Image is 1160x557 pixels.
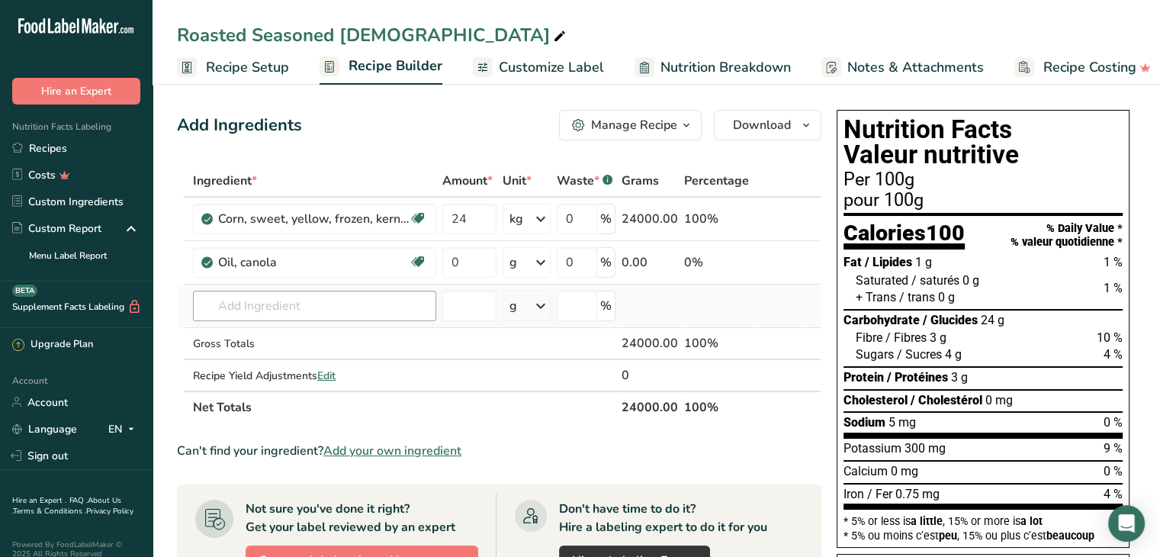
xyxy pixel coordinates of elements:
[1043,57,1136,78] span: Recipe Costing
[177,442,821,460] div: Can't find your ingredient?
[622,253,678,272] div: 0.00
[442,172,493,190] span: Amount
[951,370,968,385] span: 3 g
[962,273,979,288] span: 0 g
[12,337,93,353] div: Upgrade Plan
[190,391,619,423] th: Net Totals
[885,330,927,345] span: / Fibres
[714,110,821,140] button: Download
[684,334,749,353] div: 100%
[891,464,918,478] span: 0 mg
[1046,530,1094,542] span: beaucoup
[193,172,257,190] span: Ingredient
[847,57,984,78] span: Notes & Attachments
[1104,347,1123,362] span: 4 %
[12,221,101,237] div: Custom Report
[177,50,289,85] a: Recipe Setup
[193,368,436,384] div: Recipe Yield Adjustments
[1104,441,1123,456] span: 9 %
[12,285,37,297] div: BETA
[317,369,336,383] span: Edit
[635,50,791,85] a: Nutrition Breakdown
[843,393,908,407] span: Cholesterol
[684,172,749,190] span: Percentage
[843,441,901,456] span: Potassium
[619,391,681,423] th: 24000.00
[12,78,140,105] button: Hire an Expert
[684,210,749,228] div: 100%
[843,313,920,327] span: Carbohydrate
[899,290,935,304] span: / trans
[1104,415,1123,430] span: 0 %
[733,116,791,134] span: Download
[660,57,791,78] span: Nutrition Breakdown
[13,506,86,517] a: Terms & Conditions .
[557,172,612,190] div: Waste
[981,313,1004,327] span: 24 g
[911,393,982,407] span: / Cholestérol
[915,255,932,269] span: 1 g
[930,330,946,345] span: 3 g
[897,347,942,362] span: / Sucres
[622,334,678,353] div: 24000.00
[888,415,916,430] span: 5 mg
[622,366,678,385] div: 0
[843,171,1123,189] div: Per 100g
[843,510,1123,541] section: * 5% or less is , 15% or more is
[108,420,140,438] div: EN
[1104,487,1123,501] span: 4 %
[559,500,767,536] div: Don't have time to do it? Hire a labeling expert to do it for you
[1104,281,1123,295] span: 1 %
[509,297,517,315] div: g
[1108,505,1145,542] div: Open Intercom Messenger
[622,172,659,190] span: Grams
[843,487,864,501] span: Iron
[509,210,523,228] div: kg
[499,57,604,78] span: Customize Label
[1104,464,1123,478] span: 0 %
[856,330,882,345] span: Fibre
[865,255,912,269] span: / Lipides
[218,210,409,228] div: Corn, sweet, yellow, frozen, kernels on cob, unprepared
[206,57,289,78] span: Recipe Setup
[1011,222,1123,249] div: % Daily Value * % valeur quotidienne *
[843,415,885,430] span: Sodium
[911,273,959,288] span: / saturés
[12,495,121,517] a: About Us .
[905,441,946,456] span: 300 mg
[821,50,984,85] a: Notes & Attachments
[911,515,943,527] span: a little
[86,506,133,517] a: Privacy Policy
[895,487,940,501] span: 0.75 mg
[193,291,436,321] input: Add Ingredient
[12,416,77,443] a: Language
[509,253,517,272] div: g
[503,172,532,190] span: Unit
[177,113,302,138] div: Add Ingredients
[945,347,962,362] span: 4 g
[1097,330,1123,345] span: 10 %
[622,210,678,228] div: 24000.00
[193,336,436,352] div: Gross Totals
[938,290,955,304] span: 0 g
[867,487,892,501] span: / Fer
[843,464,888,478] span: Calcium
[559,110,702,140] button: Manage Recipe
[320,49,442,85] a: Recipe Builder
[926,220,965,246] span: 100
[856,273,908,288] span: Saturated
[843,192,1123,210] div: pour 100g
[843,117,1123,168] h1: Nutrition Facts Valeur nutritive
[843,222,965,250] div: Calories
[69,495,88,506] a: FAQ .
[985,393,1013,407] span: 0 mg
[1014,50,1151,85] a: Recipe Costing
[246,500,455,536] div: Not sure you've done it right? Get your label reviewed by an expert
[1020,515,1043,527] span: a lot
[887,370,948,385] span: / Protéines
[323,442,461,460] span: Add your own ingredient
[843,255,862,269] span: Fat
[843,370,884,385] span: Protein
[684,253,749,272] div: 0%
[923,313,978,327] span: / Glucides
